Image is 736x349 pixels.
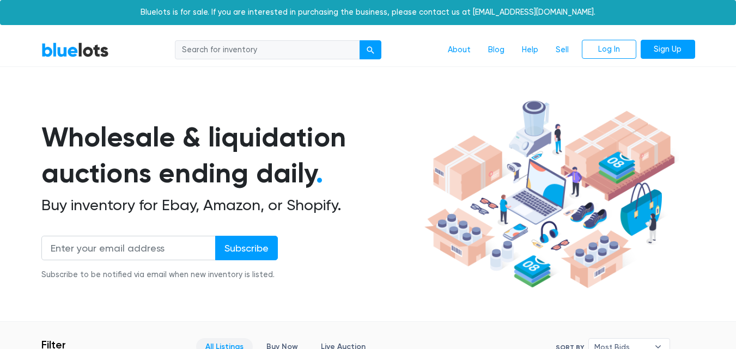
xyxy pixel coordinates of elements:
h1: Wholesale & liquidation auctions ending daily [41,119,421,192]
input: Subscribe [215,236,278,260]
a: Sell [547,40,577,60]
div: Subscribe to be notified via email when new inventory is listed. [41,269,278,281]
a: BlueLots [41,42,109,58]
a: Sign Up [641,40,695,59]
a: Help [513,40,547,60]
a: Blog [479,40,513,60]
h2: Buy inventory for Ebay, Amazon, or Shopify. [41,196,421,215]
span: . [316,157,323,189]
input: Search for inventory [175,40,360,60]
img: hero-ee84e7d0318cb26816c560f6b4441b76977f77a177738b4e94f68c95b2b83dbb.png [421,95,679,293]
a: About [439,40,479,60]
a: Log In [582,40,636,59]
input: Enter your email address [41,236,216,260]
